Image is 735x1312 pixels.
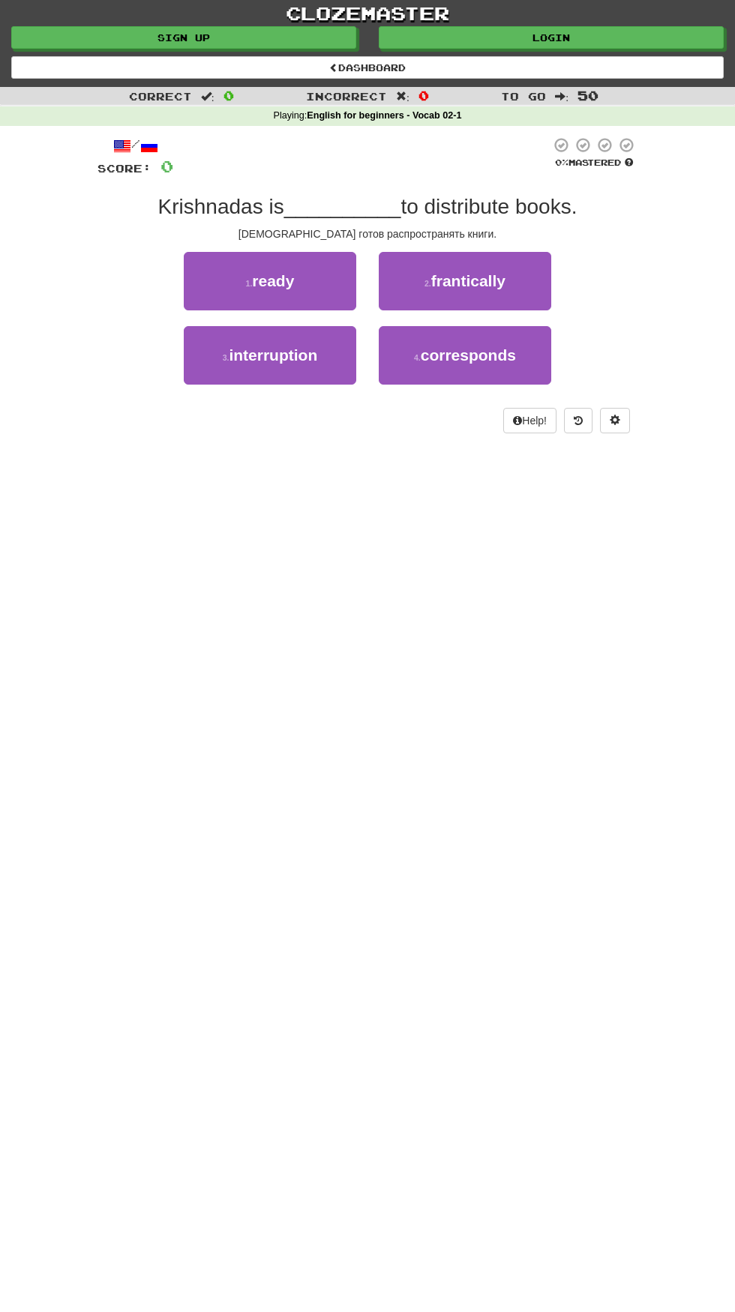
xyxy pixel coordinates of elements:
[252,272,294,289] span: ready
[555,91,568,101] span: :
[184,326,356,385] button: 3.interruption
[501,90,546,103] span: To go
[414,353,421,362] small: 4 .
[201,91,214,101] span: :
[11,26,356,49] a: Sign up
[379,26,724,49] a: Login
[160,157,173,175] span: 0
[564,408,592,433] button: Round history (alt+y)
[400,195,577,218] span: to distribute books.
[97,226,637,241] div: [DEMOGRAPHIC_DATA] готов распространять книги.
[284,195,401,218] span: __________
[424,279,431,288] small: 2 .
[418,88,429,103] span: 0
[555,157,568,167] span: 0 %
[223,353,229,362] small: 3 .
[503,408,556,433] button: Help!
[184,252,356,310] button: 1.ready
[229,346,317,364] span: interruption
[306,90,387,103] span: Incorrect
[421,346,516,364] span: corresponds
[307,110,461,121] strong: English for beginners - Vocab 02-1
[550,157,637,169] div: Mastered
[11,56,724,79] a: Dashboard
[379,252,551,310] button: 2.frantically
[97,162,151,175] span: Score:
[129,90,192,103] span: Correct
[431,272,505,289] span: frantically
[246,279,253,288] small: 1 .
[158,195,284,218] span: Krishnadas is
[97,136,173,155] div: /
[223,88,234,103] span: 0
[379,326,551,385] button: 4.corresponds
[396,91,409,101] span: :
[577,88,598,103] span: 50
